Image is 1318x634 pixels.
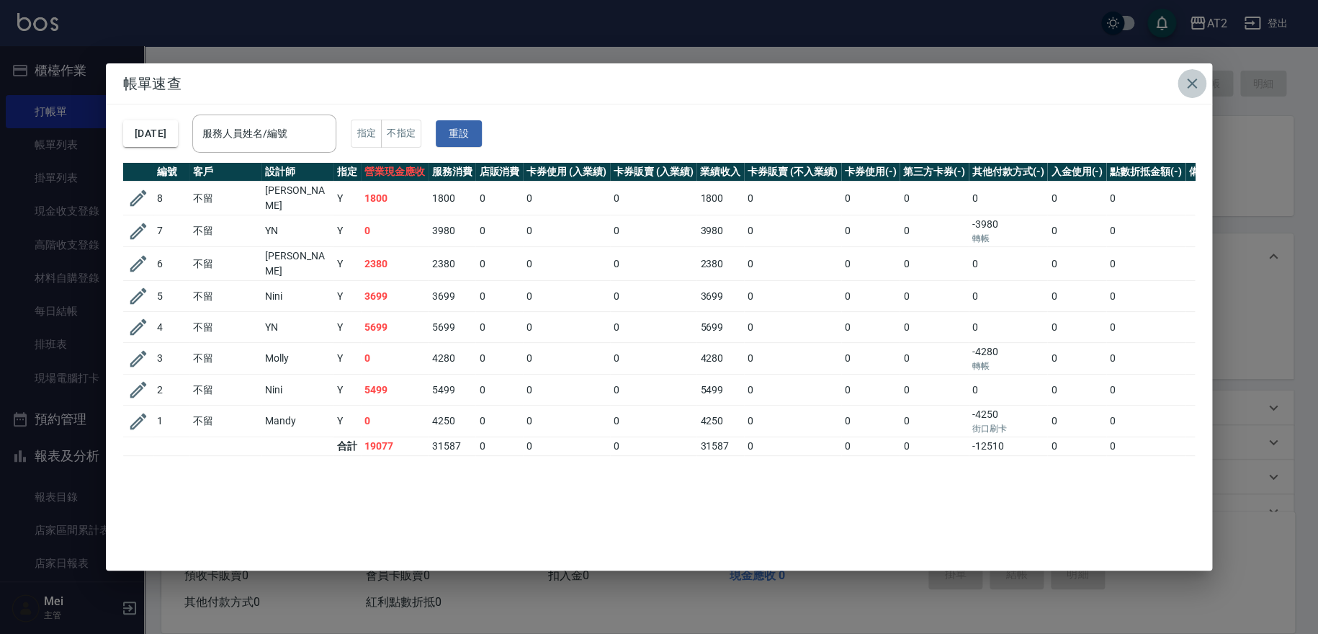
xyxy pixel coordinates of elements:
[969,247,1048,281] td: 0
[475,375,523,406] td: 0
[1047,215,1106,247] td: 0
[153,182,189,215] td: 8
[610,406,697,437] td: 0
[523,163,610,182] th: 卡券使用 (入業績)
[261,375,333,406] td: Nini
[361,437,429,456] td: 19077
[1047,406,1106,437] td: 0
[969,437,1048,456] td: -12510
[475,281,523,312] td: 0
[153,163,189,182] th: 編號
[361,406,429,437] td: 0
[333,247,361,281] td: Y
[841,247,900,281] td: 0
[189,343,261,375] td: 不留
[744,406,840,437] td: 0
[523,312,610,343] td: 0
[261,281,333,312] td: Nini
[1047,247,1106,281] td: 0
[744,281,840,312] td: 0
[261,406,333,437] td: Mandy
[1106,182,1185,215] td: 0
[333,437,361,456] td: 合計
[381,120,421,148] button: 不指定
[696,406,744,437] td: 4250
[969,406,1048,437] td: -4250
[1106,343,1185,375] td: 0
[969,343,1048,375] td: -4280
[969,215,1048,247] td: -3980
[189,406,261,437] td: 不留
[969,163,1048,182] th: 其他付款方式(-)
[610,343,697,375] td: 0
[523,215,610,247] td: 0
[900,343,969,375] td: 0
[429,312,476,343] td: 5699
[900,406,969,437] td: 0
[696,163,744,182] th: 業績收入
[523,281,610,312] td: 0
[610,437,697,456] td: 0
[333,343,361,375] td: Y
[972,422,1044,435] p: 街口刷卡
[610,182,697,215] td: 0
[361,312,429,343] td: 5699
[744,163,840,182] th: 卡券販賣 (不入業績)
[1047,312,1106,343] td: 0
[475,312,523,343] td: 0
[153,215,189,247] td: 7
[610,247,697,281] td: 0
[523,247,610,281] td: 0
[189,247,261,281] td: 不留
[261,182,333,215] td: [PERSON_NAME]
[361,163,429,182] th: 營業現金應收
[900,281,969,312] td: 0
[1106,247,1185,281] td: 0
[900,182,969,215] td: 0
[1047,343,1106,375] td: 0
[153,343,189,375] td: 3
[261,247,333,281] td: [PERSON_NAME]
[841,182,900,215] td: 0
[841,281,900,312] td: 0
[429,163,476,182] th: 服務消費
[1106,281,1185,312] td: 0
[1047,375,1106,406] td: 0
[744,215,840,247] td: 0
[475,247,523,281] td: 0
[696,247,744,281] td: 2380
[610,215,697,247] td: 0
[333,182,361,215] td: Y
[361,215,429,247] td: 0
[333,163,361,182] th: 指定
[841,163,900,182] th: 卡券使用(-)
[429,406,476,437] td: 4250
[361,375,429,406] td: 5499
[123,120,178,147] button: [DATE]
[841,312,900,343] td: 0
[972,360,1044,372] p: 轉帳
[106,63,1212,104] h2: 帳單速查
[153,247,189,281] td: 6
[189,163,261,182] th: 客戶
[523,375,610,406] td: 0
[610,375,697,406] td: 0
[841,215,900,247] td: 0
[969,375,1048,406] td: 0
[361,182,429,215] td: 1800
[969,281,1048,312] td: 0
[361,247,429,281] td: 2380
[475,163,523,182] th: 店販消費
[261,215,333,247] td: YN
[1106,312,1185,343] td: 0
[696,343,744,375] td: 4280
[261,312,333,343] td: YN
[351,120,382,148] button: 指定
[261,343,333,375] td: Molly
[972,232,1044,245] p: 轉帳
[969,182,1048,215] td: 0
[1047,182,1106,215] td: 0
[153,281,189,312] td: 5
[900,215,969,247] td: 0
[744,437,840,456] td: 0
